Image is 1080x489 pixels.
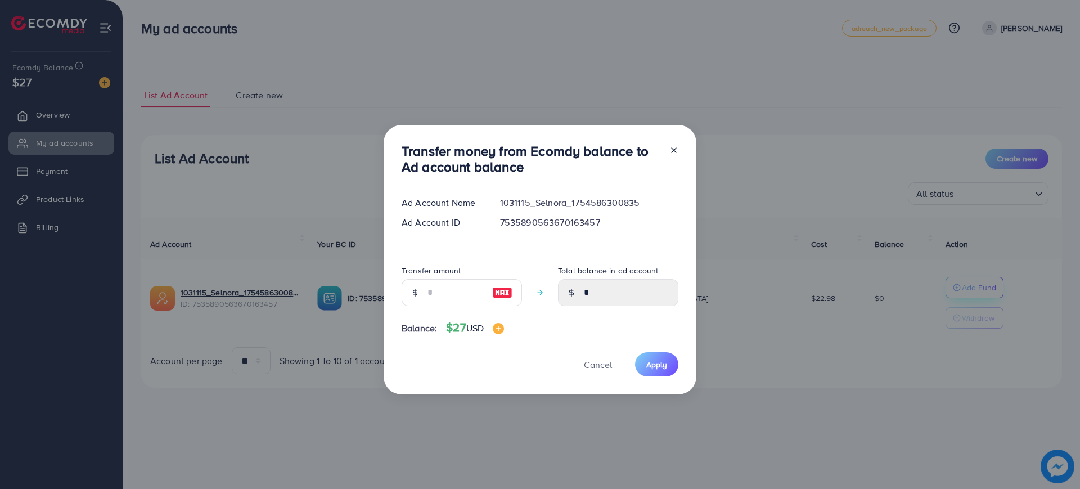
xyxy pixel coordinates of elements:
[493,323,504,334] img: image
[570,352,626,376] button: Cancel
[492,286,512,299] img: image
[402,265,461,276] label: Transfer amount
[466,322,484,334] span: USD
[491,216,687,229] div: 7535890563670163457
[635,352,678,376] button: Apply
[446,321,504,335] h4: $27
[402,322,437,335] span: Balance:
[393,216,491,229] div: Ad Account ID
[491,196,687,209] div: 1031115_Selnora_1754586300835
[646,359,667,370] span: Apply
[402,143,660,176] h3: Transfer money from Ecomdy balance to Ad account balance
[393,196,491,209] div: Ad Account Name
[584,358,612,371] span: Cancel
[558,265,658,276] label: Total balance in ad account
